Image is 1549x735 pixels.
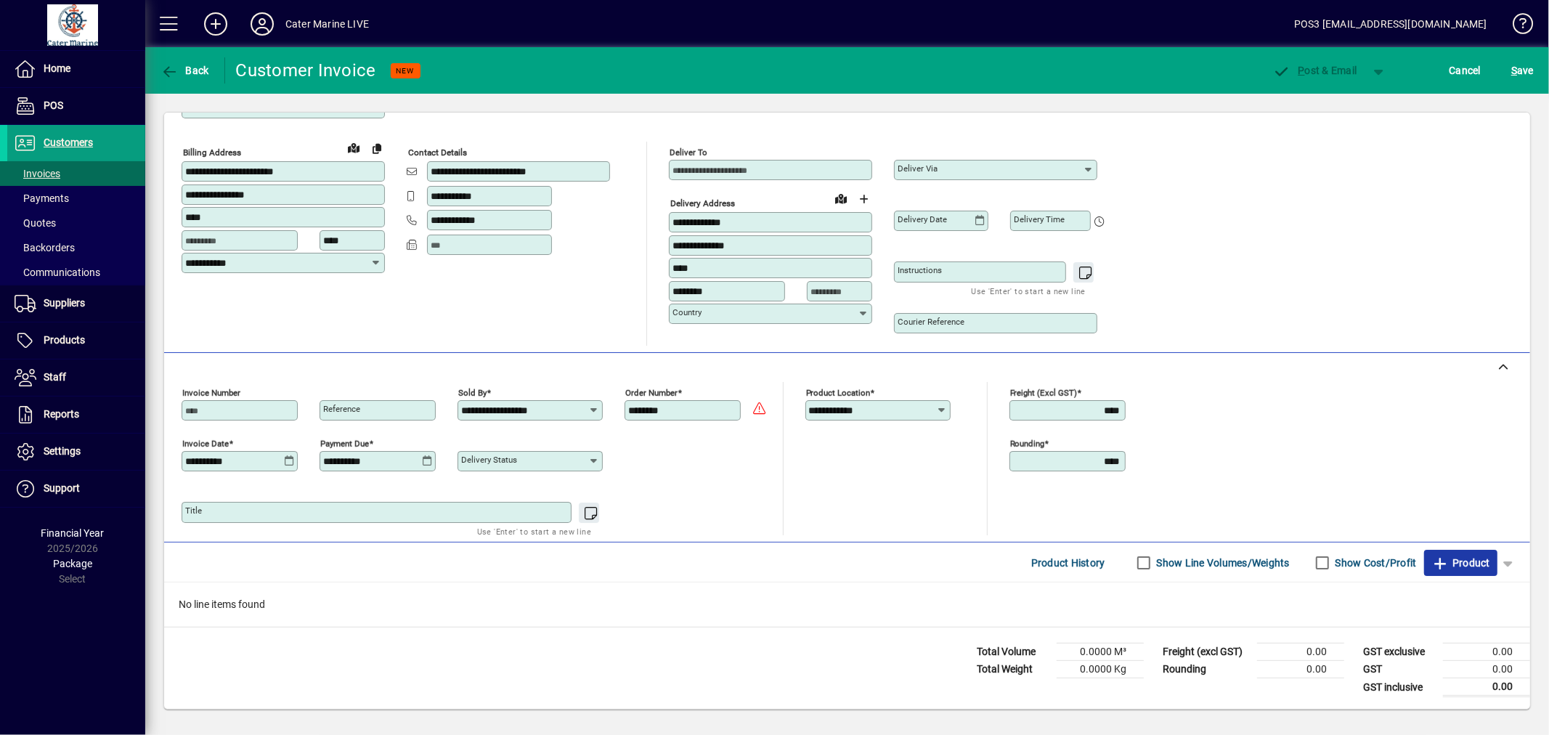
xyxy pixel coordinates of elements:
span: Communications [15,267,100,278]
td: Total Weight [969,661,1057,678]
mat-label: Payment due [320,439,369,449]
button: Choose address [853,187,876,211]
button: Cancel [1446,57,1485,84]
span: Back [160,65,209,76]
span: Product [1431,551,1490,574]
td: Rounding [1155,661,1257,678]
span: S [1511,65,1517,76]
span: Cancel [1450,59,1481,82]
span: ost & Email [1273,65,1357,76]
button: Save [1508,57,1537,84]
a: View on map [829,187,853,210]
mat-label: Instructions [898,265,942,275]
span: Home [44,62,70,74]
a: Home [7,51,145,87]
span: Reports [44,408,79,420]
mat-label: Courier Reference [898,317,964,327]
div: No line items found [164,582,1530,627]
button: Post & Email [1266,57,1365,84]
a: Communications [7,260,145,285]
td: 0.00 [1257,661,1344,678]
a: Quotes [7,211,145,235]
mat-label: Sold by [458,388,487,398]
span: Backorders [15,242,75,253]
mat-label: Deliver via [898,163,938,174]
span: NEW [397,66,415,76]
mat-label: Freight (excl GST) [1010,388,1078,398]
mat-label: Rounding [1010,439,1045,449]
td: GST [1356,661,1443,678]
a: Products [7,322,145,359]
span: P [1298,65,1305,76]
span: Invoices [15,168,60,179]
mat-label: Invoice date [182,439,229,449]
a: Invoices [7,161,145,186]
span: Suppliers [44,297,85,309]
button: Copy to Delivery address [365,137,389,160]
mat-label: Delivery status [461,455,517,465]
div: POS3 [EMAIL_ADDRESS][DOMAIN_NAME] [1294,12,1487,36]
a: Suppliers [7,285,145,322]
a: Staff [7,360,145,396]
mat-label: Invoice number [182,388,240,398]
mat-label: Delivery time [1014,214,1065,224]
span: Product History [1031,551,1105,574]
span: Staff [44,371,66,383]
mat-label: Delivery date [898,214,947,224]
app-page-header-button: Back [145,57,225,84]
span: Products [44,334,85,346]
button: Back [157,57,213,84]
span: Financial Year [41,527,105,539]
label: Show Cost/Profit [1333,556,1417,570]
a: POS [7,88,145,124]
span: POS [44,100,63,111]
td: 0.00 [1257,643,1344,661]
span: Quotes [15,217,56,229]
span: ave [1511,59,1534,82]
a: Support [7,471,145,507]
a: Settings [7,434,145,470]
div: Cater Marine LIVE [285,12,369,36]
td: GST exclusive [1356,643,1443,661]
span: Payments [15,192,69,204]
button: Add [192,11,239,37]
span: Support [44,482,80,494]
mat-hint: Use 'Enter' to start a new line [972,283,1086,299]
td: Freight (excl GST) [1155,643,1257,661]
mat-label: Country [672,307,702,317]
button: Profile [239,11,285,37]
td: Total Volume [969,643,1057,661]
td: 0.00 [1443,678,1530,697]
span: Package [53,558,92,569]
button: Product [1424,550,1497,576]
a: Knowledge Base [1502,3,1531,50]
a: Payments [7,186,145,211]
td: 0.0000 Kg [1057,661,1144,678]
td: 0.00 [1443,643,1530,661]
td: 0.0000 M³ [1057,643,1144,661]
mat-label: Product location [806,388,871,398]
button: Product History [1025,550,1111,576]
td: 0.00 [1443,661,1530,678]
mat-label: Title [185,505,202,516]
span: Customers [44,137,93,148]
a: Reports [7,397,145,433]
div: Customer Invoice [236,59,376,82]
mat-label: Order number [625,388,678,398]
a: View on map [342,136,365,159]
mat-label: Reference [323,404,360,414]
td: GST inclusive [1356,678,1443,697]
span: Settings [44,445,81,457]
a: Backorders [7,235,145,260]
mat-label: Deliver To [670,147,707,158]
mat-hint: Use 'Enter' to start a new line [477,523,591,540]
label: Show Line Volumes/Weights [1154,556,1290,570]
